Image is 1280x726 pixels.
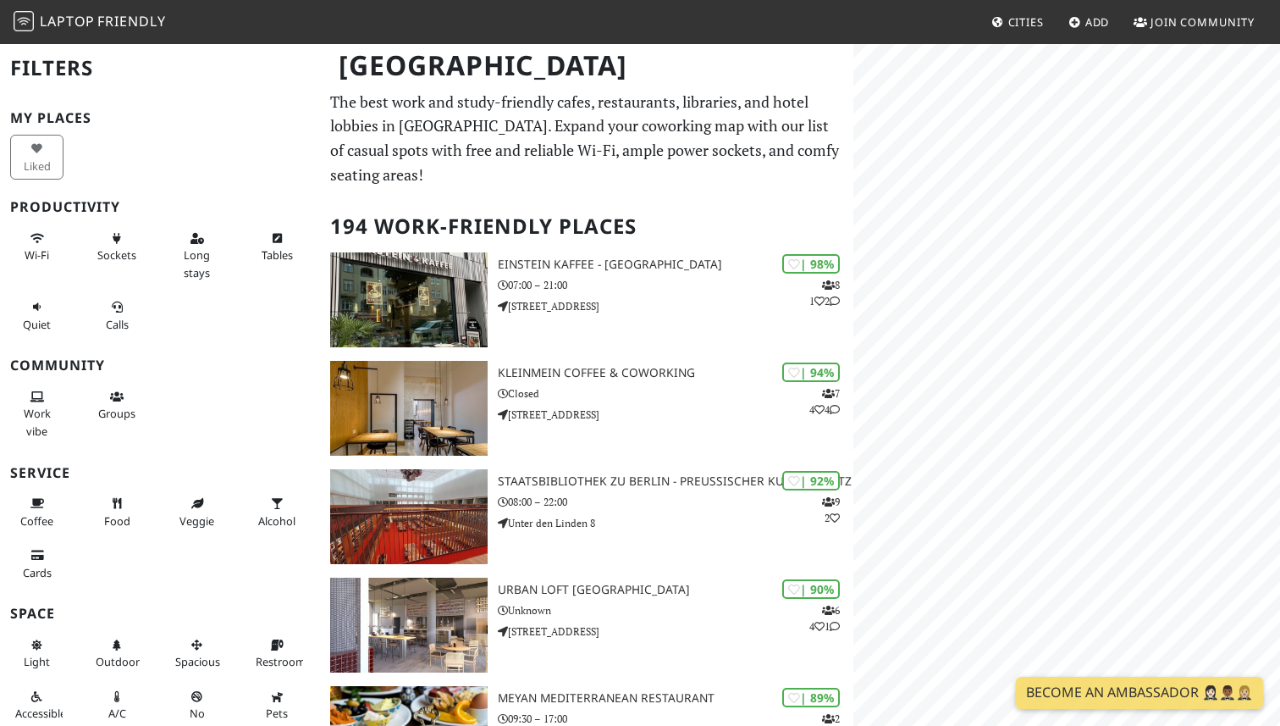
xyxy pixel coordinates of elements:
[325,42,850,89] h1: [GEOGRAPHIC_DATA]
[10,293,63,338] button: Quiet
[498,385,853,402] p: Closed
[498,474,853,489] h3: Staatsbibliothek zu Berlin - Preußischer Kulturbesitz
[985,7,1051,37] a: Cities
[10,465,310,481] h3: Service
[258,513,295,529] span: Alcohol
[782,254,840,274] div: | 98%
[24,654,50,669] span: Natural light
[23,565,52,580] span: Credit cards
[330,201,843,252] h2: 194 Work-Friendly Places
[320,361,853,456] a: KleinMein Coffee & Coworking | 94% 744 KleinMein Coffee & Coworking Closed [STREET_ADDRESS]
[10,224,63,269] button: Wi-Fi
[10,42,310,94] h2: Filters
[498,298,853,314] p: [STREET_ADDRESS]
[91,490,144,535] button: Food
[498,623,853,640] p: [STREET_ADDRESS]
[108,706,126,721] span: Air conditioned
[184,247,210,280] span: Long stays
[1062,7,1117,37] a: Add
[320,578,853,673] a: URBAN LOFT Berlin | 90% 641 URBAN LOFT [GEOGRAPHIC_DATA] Unknown [STREET_ADDRESS]
[330,469,488,564] img: Staatsbibliothek zu Berlin - Preußischer Kulturbesitz
[498,691,853,706] h3: Meyan Mediterranean Restaurant
[10,199,310,215] h3: Productivity
[175,654,220,669] span: Spacious
[330,361,488,456] img: KleinMein Coffee & Coworking
[822,494,840,526] p: 9 2
[98,406,135,421] span: Group tables
[10,357,310,374] h3: Community
[170,631,223,676] button: Spacious
[1085,14,1110,30] span: Add
[256,654,306,669] span: Restroom
[498,277,853,293] p: 07:00 – 21:00
[91,224,144,269] button: Sockets
[24,406,51,438] span: People working
[809,385,840,418] p: 7 4 4
[498,407,853,423] p: [STREET_ADDRESS]
[104,513,130,529] span: Food
[1008,14,1044,30] span: Cities
[106,317,129,332] span: Video/audio calls
[266,706,288,721] span: Pet friendly
[782,471,840,490] div: | 92%
[251,490,304,535] button: Alcohol
[498,515,853,531] p: Unter den Linden 8
[97,247,136,263] span: Power sockets
[170,490,223,535] button: Veggie
[1016,677,1263,709] a: Become an Ambassador 🤵🏻‍♀️🤵🏾‍♂️🤵🏼‍♀️
[91,383,144,428] button: Groups
[10,490,63,535] button: Coffee
[179,513,214,529] span: Veggie
[1150,14,1255,30] span: Join Community
[1127,7,1261,37] a: Join Community
[809,277,840,309] p: 8 1 2
[320,252,853,347] a: Einstein Kaffee - Charlottenburg | 98% 812 Einstein Kaffee - [GEOGRAPHIC_DATA] 07:00 – 21:00 [STR...
[782,688,840,707] div: | 89%
[91,631,144,676] button: Outdoor
[330,578,488,673] img: URBAN LOFT Berlin
[782,363,840,382] div: | 94%
[320,469,853,564] a: Staatsbibliothek zu Berlin - Preußischer Kulturbesitz | 92% 92 Staatsbibliothek zu Berlin - Preuß...
[498,366,853,380] h3: KleinMein Coffee & Coworking
[262,247,293,263] span: Work-friendly tables
[498,583,853,597] h3: URBAN LOFT [GEOGRAPHIC_DATA]
[40,12,95,30] span: Laptop
[10,541,63,586] button: Cards
[14,8,166,37] a: LaptopFriendly LaptopFriendly
[251,224,304,269] button: Tables
[15,706,66,721] span: Accessible
[330,252,488,347] img: Einstein Kaffee - Charlottenburg
[498,494,853,510] p: 08:00 – 22:00
[25,247,49,263] span: Stable Wi-Fi
[10,606,310,622] h3: Space
[10,110,310,126] h3: My Places
[91,293,144,338] button: Calls
[10,631,63,676] button: Light
[96,654,140,669] span: Outdoor area
[97,12,165,30] span: Friendly
[498,602,853,618] p: Unknown
[498,258,853,272] h3: Einstein Kaffee - [GEOGRAPHIC_DATA]
[14,11,34,31] img: LaptopFriendly
[20,513,53,529] span: Coffee
[330,90,843,187] p: The best work and study-friendly cafes, restaurants, libraries, and hotel lobbies in [GEOGRAPHIC_...
[782,579,840,599] div: | 90%
[809,602,840,635] p: 6 4 1
[170,224,223,286] button: Long stays
[10,383,63,445] button: Work vibe
[251,631,304,676] button: Restroom
[23,317,51,332] span: Quiet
